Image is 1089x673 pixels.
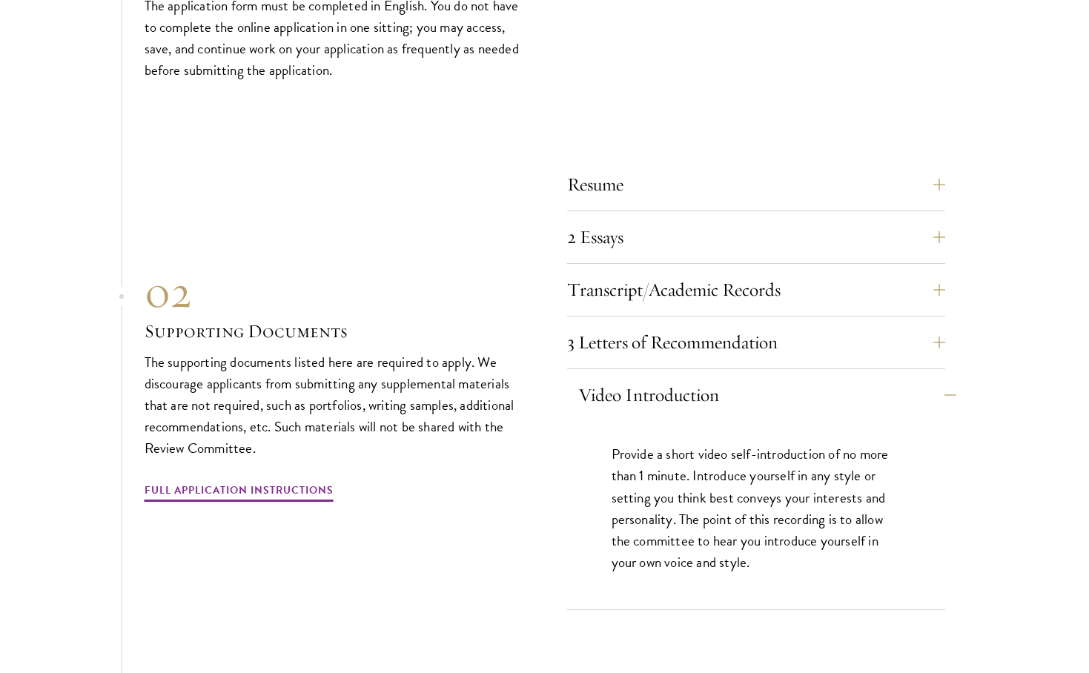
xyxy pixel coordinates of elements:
[612,443,901,572] p: Provide a short video self-introduction of no more than 1 minute. Introduce yourself in any style...
[145,265,523,319] div: 02
[145,319,523,344] h3: Supporting Documents
[567,167,945,202] button: Resume
[145,481,334,504] a: Full Application Instructions
[567,219,945,255] button: 2 Essays
[145,351,523,459] p: The supporting documents listed here are required to apply. We discourage applicants from submitt...
[567,272,945,308] button: Transcript/Academic Records
[567,325,945,360] button: 3 Letters of Recommendation
[578,377,956,413] button: Video Introduction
